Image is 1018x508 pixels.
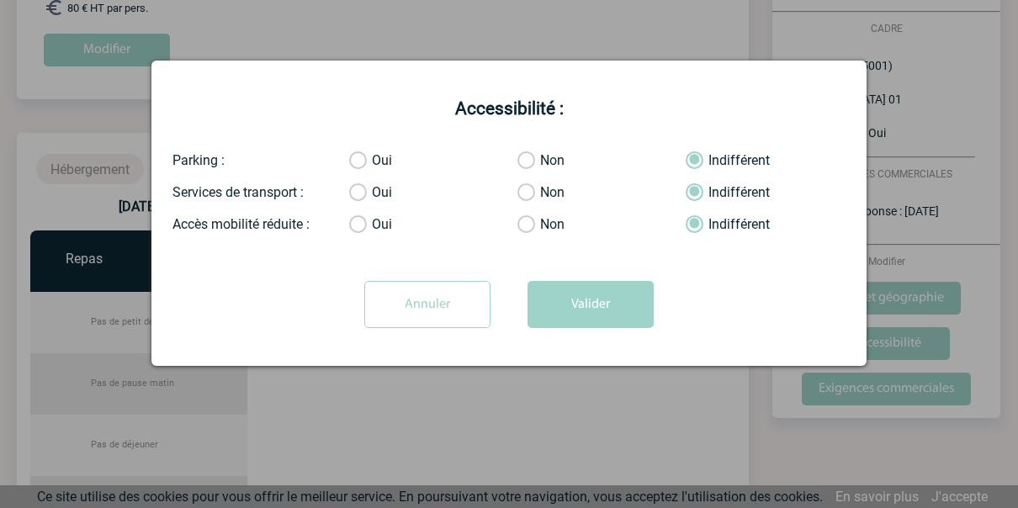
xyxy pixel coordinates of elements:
[349,152,383,169] label: Oui
[172,152,341,168] div: Parking :
[364,281,490,328] input: Annuler
[517,216,551,233] label: Non
[517,184,551,201] label: Non
[172,98,846,119] h2: Accessibilité :
[172,184,341,200] div: Services de transport :
[686,184,719,201] label: Indifférent
[686,152,719,169] label: Indifférent
[517,152,551,169] label: Non
[349,184,383,201] label: Oui
[172,216,341,232] div: Accès mobilité réduite :
[686,216,719,233] label: Indifférent
[349,216,383,233] label: Oui
[528,281,654,328] button: Valider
